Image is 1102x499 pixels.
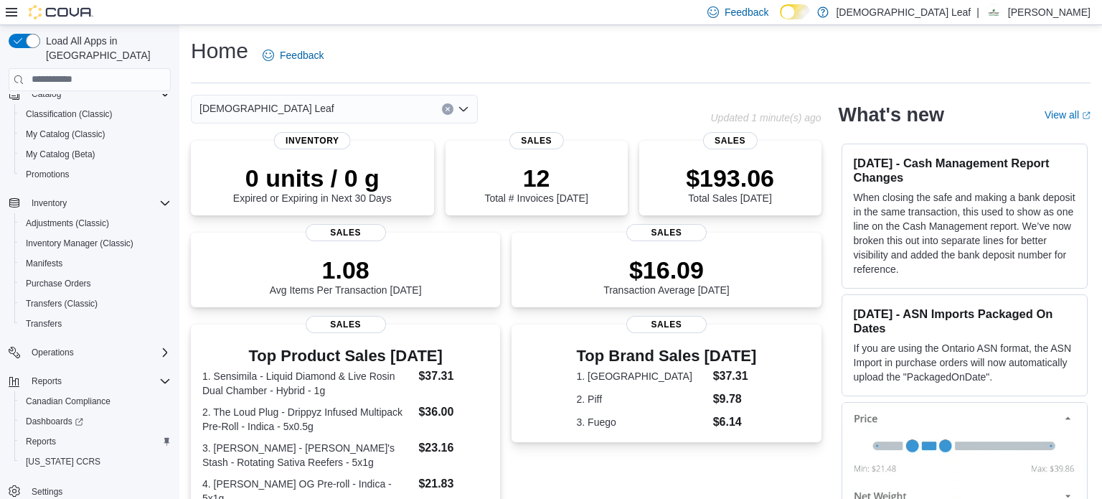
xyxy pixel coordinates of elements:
h3: [DATE] - Cash Management Report Changes [854,156,1075,185]
a: Dashboards [20,413,89,430]
span: Operations [26,344,171,361]
button: Clear input [442,103,453,115]
span: Feedback [725,5,768,19]
p: 0 units / 0 g [233,164,392,192]
span: Catalog [32,88,61,100]
span: Sales [626,224,707,241]
div: Total Sales [DATE] [686,164,774,204]
a: My Catalog (Beta) [20,146,101,163]
button: Inventory [3,193,176,213]
button: My Catalog (Classic) [14,124,176,144]
p: Updated 1 minute(s) ago [710,112,821,123]
span: Purchase Orders [20,275,171,292]
div: Breeanne Ridge [985,4,1002,21]
span: Catalog [26,85,171,103]
span: Transfers (Classic) [20,295,171,312]
p: If you are using the Ontario ASN format, the ASN Import in purchase orders will now automatically... [854,341,1075,384]
dd: $37.31 [418,368,489,385]
a: Adjustments (Classic) [20,215,115,232]
h2: What's new [839,103,944,126]
h3: Top Brand Sales [DATE] [577,348,757,365]
span: My Catalog (Classic) [20,126,171,143]
span: Reports [26,436,56,447]
p: 1.08 [270,256,422,284]
button: My Catalog (Beta) [14,144,176,164]
span: Manifests [26,258,62,269]
a: Inventory Manager (Classic) [20,235,139,252]
dd: $9.78 [713,391,757,408]
span: Reports [26,373,171,390]
p: | [976,4,979,21]
dd: $21.83 [418,475,489,493]
h3: Top Product Sales [DATE] [202,348,489,365]
button: Inventory Manager (Classic) [14,233,176,253]
a: Canadian Compliance [20,393,116,410]
dd: $23.16 [418,439,489,457]
span: Inventory Manager (Classic) [26,238,133,249]
span: Canadian Compliance [26,396,110,407]
button: Operations [3,342,176,363]
span: Inventory [274,132,351,149]
h3: [DATE] - ASN Imports Packaged On Dates [854,307,1075,335]
button: Inventory [26,195,72,212]
span: Purchase Orders [26,278,91,289]
button: Reports [3,371,176,391]
button: Operations [26,344,80,361]
a: Promotions [20,166,75,183]
span: Feedback [280,48,324,62]
span: Reports [20,433,171,450]
dt: 3. [PERSON_NAME] - [PERSON_NAME]'s Stash - Rotating Sativa Reefers - 5x1g [202,441,413,470]
a: Purchase Orders [20,275,97,292]
span: Reports [32,376,62,387]
dd: $36.00 [418,404,489,421]
h1: Home [191,37,248,65]
button: Transfers [14,314,176,334]
a: Manifests [20,255,68,272]
span: Sales [509,132,564,149]
button: Adjustments (Classic) [14,213,176,233]
span: Classification (Classic) [26,108,113,120]
button: Catalog [3,84,176,104]
p: When closing the safe and making a bank deposit in the same transaction, this used to show as one... [854,190,1075,276]
span: Manifests [20,255,171,272]
span: Promotions [20,166,171,183]
span: Inventory [26,195,171,212]
span: Sales [306,316,386,333]
a: Transfers [20,315,67,332]
button: Transfers (Classic) [14,294,176,314]
span: Dashboards [20,413,171,430]
p: $16.09 [603,256,730,284]
a: Classification (Classic) [20,106,118,123]
dt: 2. The Loud Plug - Drippyz Infused Multipack Pre-Roll - Indica - 5x0.5g [202,405,413,434]
span: Dashboards [26,416,83,427]
div: Avg Items Per Transaction [DATE] [270,256,422,296]
span: Washington CCRS [20,453,171,470]
dd: $6.14 [713,414,757,431]
a: My Catalog (Classic) [20,126,111,143]
div: Total # Invoices [DATE] [484,164,588,204]
span: Sales [702,132,757,149]
span: Transfers (Classic) [26,298,98,309]
a: Dashboards [14,411,176,432]
img: Cova [29,5,93,19]
button: Canadian Compliance [14,391,176,411]
span: Load All Apps in [GEOGRAPHIC_DATA] [40,34,171,62]
dt: 3. Fuego [577,415,707,429]
dd: $37.31 [713,368,757,385]
a: Feedback [257,41,329,70]
span: Sales [626,316,707,333]
svg: External link [1082,111,1091,120]
span: [US_STATE] CCRS [26,456,100,467]
span: Transfers [20,315,171,332]
span: Promotions [26,169,70,180]
button: Purchase Orders [14,274,176,294]
span: Inventory [32,197,67,209]
a: Transfers (Classic) [20,295,103,312]
button: Promotions [14,164,176,185]
span: Settings [32,486,62,498]
p: [PERSON_NAME] [1008,4,1091,21]
button: Classification (Classic) [14,104,176,124]
a: View allExternal link [1045,109,1091,121]
span: Sales [306,224,386,241]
